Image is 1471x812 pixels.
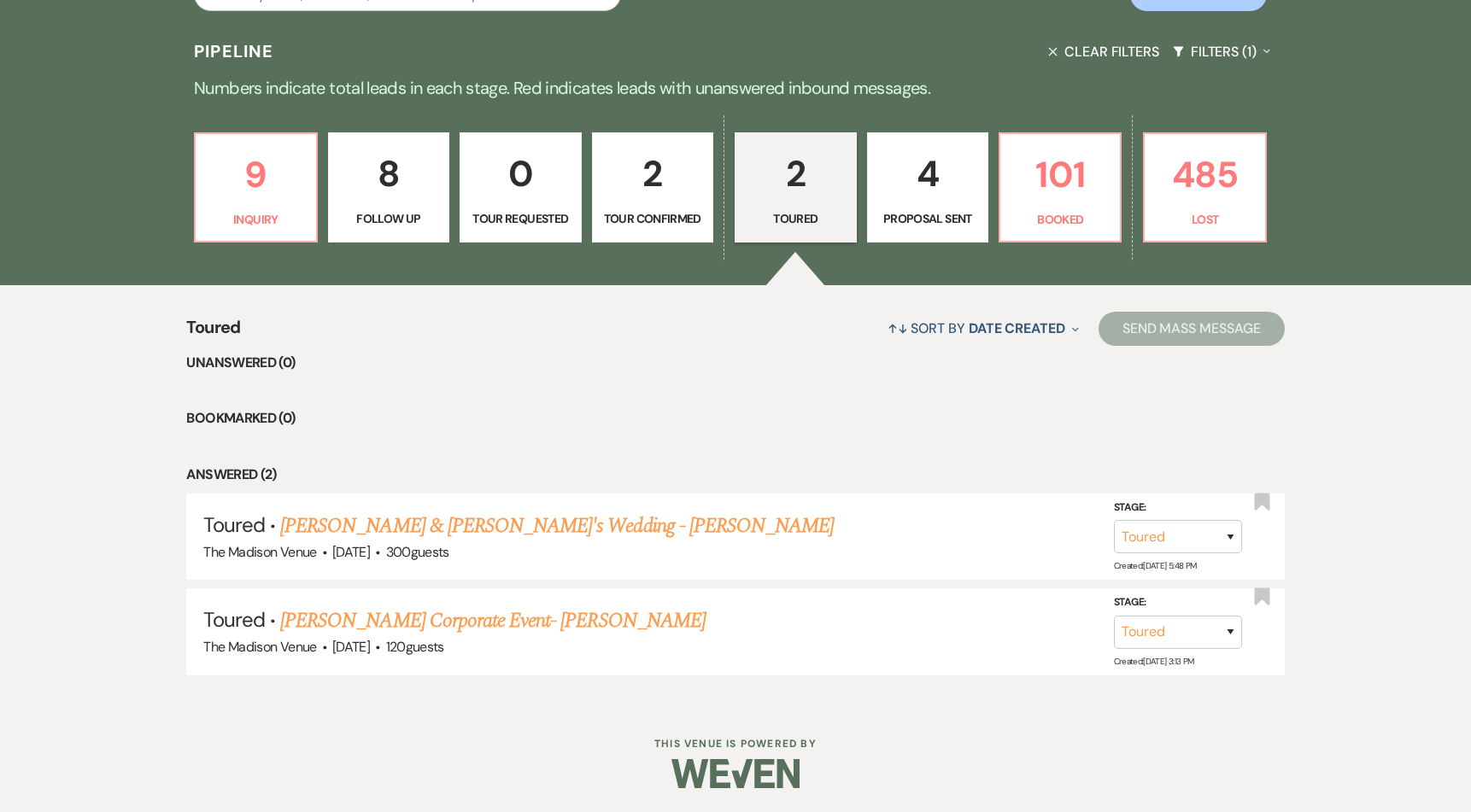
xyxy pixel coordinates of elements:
span: ↑↓ [888,319,908,337]
p: Proposal Sent [878,209,977,228]
p: 9 [206,146,305,203]
a: [PERSON_NAME] Corporate Event- [PERSON_NAME] [280,605,706,636]
h3: Pipeline [194,39,274,63]
a: 8Follow Up [328,132,449,243]
a: 2Tour Confirmed [592,132,713,243]
p: 101 [1011,146,1110,203]
span: Created: [DATE] 3:13 PM [1114,656,1194,667]
span: Date Created [969,319,1065,337]
label: Stage: [1114,499,1242,517]
a: 485Lost [1143,132,1266,243]
span: The Madison Venue [203,638,316,656]
p: 8 [339,145,438,202]
a: [PERSON_NAME] & [PERSON_NAME]'s Wedding - [PERSON_NAME] [280,511,834,541]
a: 9Inquiry [194,132,317,243]
span: [DATE] [332,543,370,561]
span: 120 guests [386,638,444,656]
p: Lost [1155,210,1254,229]
span: The Madison Venue [203,543,316,561]
li: Answered (2) [186,464,1284,486]
span: [DATE] [332,638,370,656]
p: Tour Confirmed [603,209,702,228]
span: Toured [203,511,264,538]
button: Clear Filters [1041,29,1166,74]
a: 0Tour Requested [460,132,581,243]
a: 2Toured [735,132,856,243]
span: Toured [186,314,240,351]
li: Bookmarked (0) [186,407,1284,429]
button: Filters (1) [1166,29,1277,74]
p: Numbers indicate total leads in each stage. Red indicates leads with unanswered inbound messages. [120,74,1351,102]
a: 101Booked [999,132,1122,243]
p: 0 [471,145,570,202]
p: Inquiry [206,210,305,229]
p: Booked [1011,210,1110,229]
li: Unanswered (0) [186,352,1284,374]
p: 485 [1155,146,1254,203]
p: Tour Requested [471,209,570,228]
p: 2 [746,145,845,202]
p: 4 [878,145,977,202]
span: 300 guests [386,543,449,561]
p: Toured [746,209,845,228]
a: 4Proposal Sent [867,132,988,243]
button: Sort By Date Created [881,306,1086,351]
label: Stage: [1114,593,1242,612]
button: Send Mass Message [1099,312,1285,346]
span: Created: [DATE] 5:48 PM [1114,560,1197,571]
p: Follow Up [339,209,438,228]
span: Toured [203,606,264,633]
p: 2 [603,145,702,202]
img: Weven Logo [671,744,800,803]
